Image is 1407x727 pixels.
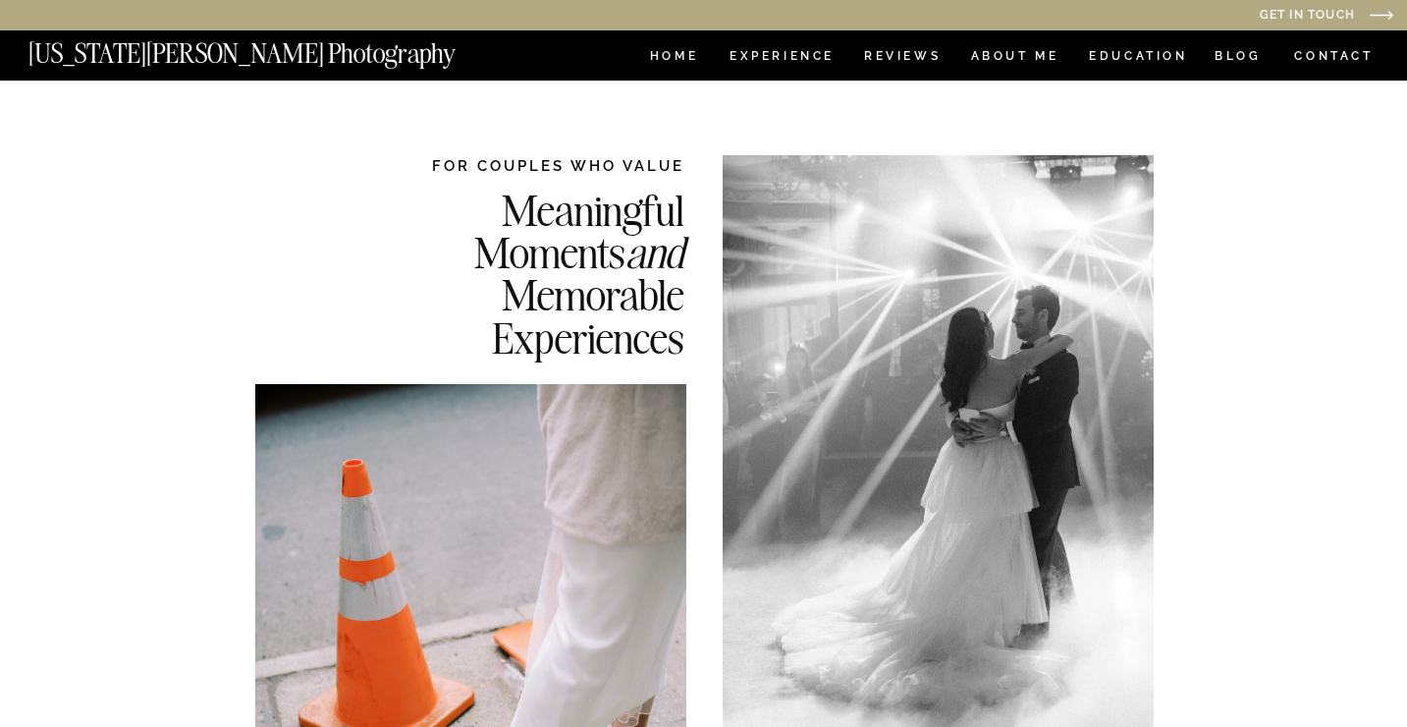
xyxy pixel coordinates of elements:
a: Get in Touch [1059,9,1355,24]
a: CONTACT [1293,45,1375,67]
a: Experience [730,50,833,67]
a: [US_STATE][PERSON_NAME] Photography [28,40,521,57]
h2: FOR COUPLES WHO VALUE [374,155,684,176]
a: HOME [646,50,702,67]
i: and [625,225,684,279]
a: EDUCATION [1087,50,1190,67]
a: BLOG [1215,50,1262,67]
h2: Meaningful Moments Memorable Experiences [374,189,684,357]
a: REVIEWS [864,50,938,67]
a: ABOUT ME [970,50,1059,67]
